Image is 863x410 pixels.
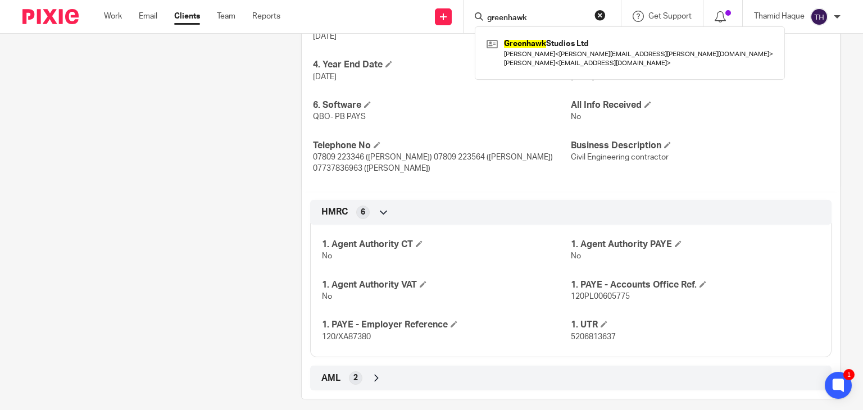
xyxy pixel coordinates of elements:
p: Thamid Haque [754,11,805,22]
span: 6 [361,207,365,218]
h4: 1. UTR [571,319,820,331]
span: AML [321,372,340,384]
h4: 1. Agent Authority PAYE [571,239,820,250]
a: Work [104,11,122,22]
span: [DATE] [313,33,337,40]
h4: Telephone No [313,140,571,152]
span: QBO- PB PAYS [313,113,366,121]
h4: 1. Agent Authority CT [322,239,571,250]
span: 5206813637 [571,333,616,341]
a: Reports [252,11,280,22]
button: Clear [594,10,606,21]
h4: All Info Received [571,99,829,111]
span: HMRC [321,206,348,218]
a: Clients [174,11,200,22]
h4: 1. Agent Authority VAT [322,279,571,291]
img: Pixie [22,9,79,24]
h4: Business Description [571,140,829,152]
span: No [322,252,332,260]
h4: 1. PAYE - Employer Reference [322,319,571,331]
img: svg%3E [810,8,828,26]
a: Team [217,11,235,22]
span: 07809 223346 ([PERSON_NAME]) 07809 223564 ([PERSON_NAME]) 07737836963 ([PERSON_NAME]) [313,153,553,172]
span: Civil Engineering contractor [571,153,669,161]
span: No [571,252,581,260]
span: Get Support [648,12,692,20]
h4: 4. Year End Date [313,59,571,71]
span: No [322,293,332,300]
span: [DATE] [571,73,594,81]
div: 1 [843,369,855,380]
a: Email [139,11,157,22]
span: [DATE] [313,73,337,81]
h4: 6. Software [313,99,571,111]
span: No [571,113,581,121]
input: Search [486,13,587,24]
span: 120PL00605775 [571,293,630,300]
span: 2 [353,372,358,384]
h4: 1. PAYE - Accounts Office Ref. [571,279,820,291]
span: 120/XA87380 [322,333,371,341]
